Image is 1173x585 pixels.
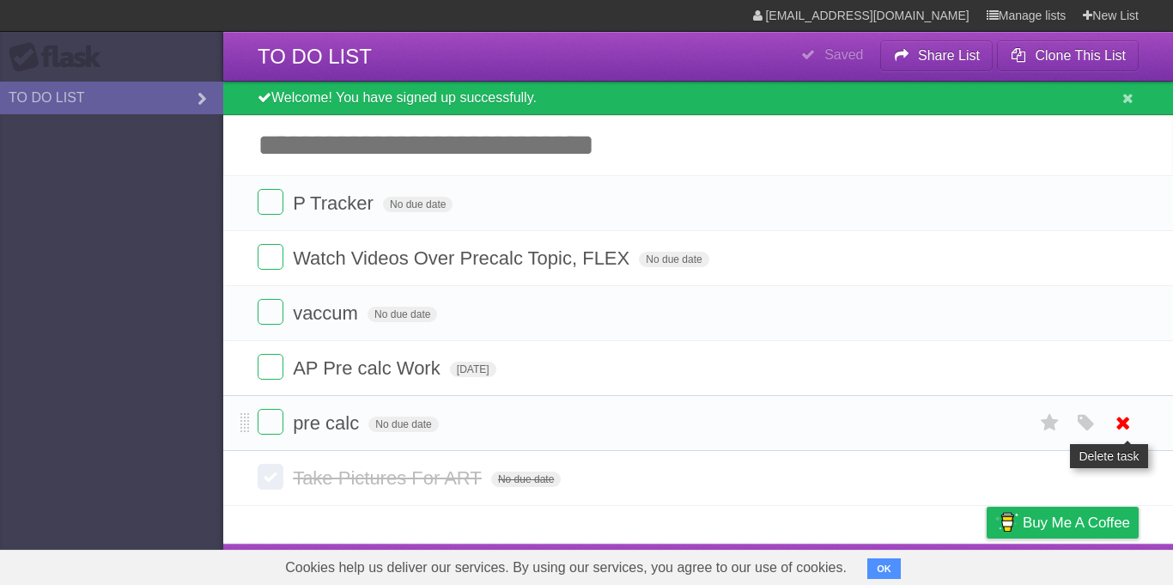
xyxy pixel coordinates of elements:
span: No due date [491,472,561,487]
span: No due date [368,307,437,322]
img: Buy me a coffee [995,508,1018,537]
a: Buy me a coffee [987,507,1139,539]
button: Clone This List [997,40,1139,71]
label: Done [258,189,283,215]
span: [DATE] [450,362,496,377]
div: Welcome! You have signed up successfully. [223,82,1173,115]
b: Clone This List [1035,48,1126,63]
span: Buy me a coffee [1023,508,1130,538]
span: No due date [368,417,438,432]
a: Privacy [964,548,1009,581]
label: Done [258,299,283,325]
span: AP Pre calc Work [293,357,445,379]
span: pre calc [293,412,363,434]
a: Developers [815,548,884,581]
label: Done [258,244,283,270]
label: Done [258,464,283,490]
a: About [758,548,794,581]
span: TO DO LIST [258,45,372,68]
b: Saved [824,47,863,62]
button: Share List [880,40,994,71]
span: Cookies help us deliver our services. By using our services, you agree to our use of cookies. [268,551,864,585]
label: Done [258,409,283,435]
div: Flask [9,42,112,73]
a: Suggest a feature [1030,548,1139,581]
label: Star task [1034,409,1067,437]
span: No due date [383,197,453,212]
button: OK [867,558,901,579]
b: Share List [918,48,980,63]
span: No due date [639,252,708,267]
span: vaccum [293,302,362,324]
span: P Tracker [293,192,378,214]
label: Done [258,354,283,380]
a: Terms [906,548,944,581]
span: Watch Videos Over Precalc Topic, FLEX [293,247,634,269]
span: Take Pictures For ART [293,467,486,489]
